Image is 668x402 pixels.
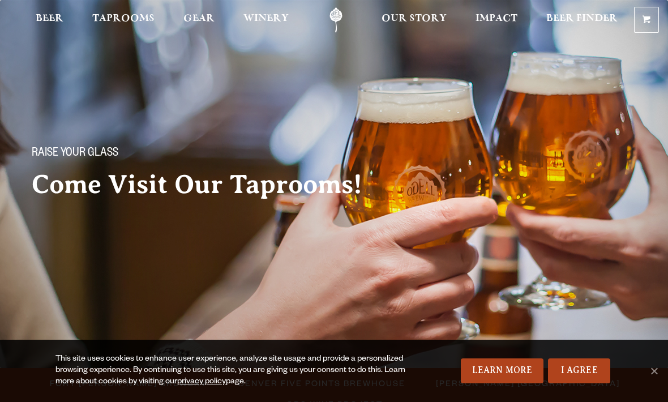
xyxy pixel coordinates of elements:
[374,7,454,33] a: Our Story
[183,14,215,23] span: Gear
[546,14,618,23] span: Beer Finder
[176,7,222,33] a: Gear
[32,147,118,161] span: Raise your glass
[177,378,226,387] a: privacy policy
[236,7,296,33] a: Winery
[243,14,289,23] span: Winery
[548,358,610,383] a: I Agree
[539,7,625,33] a: Beer Finder
[382,14,447,23] span: Our Story
[315,7,357,33] a: Odell Home
[468,7,525,33] a: Impact
[92,14,155,23] span: Taprooms
[32,170,385,199] h2: Come Visit Our Taprooms!
[85,7,162,33] a: Taprooms
[28,7,71,33] a: Beer
[55,354,422,388] div: This site uses cookies to enhance user experience, analyze site usage and provide a personalized ...
[476,14,517,23] span: Impact
[648,365,660,377] span: No
[461,358,544,383] a: Learn More
[36,14,63,23] span: Beer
